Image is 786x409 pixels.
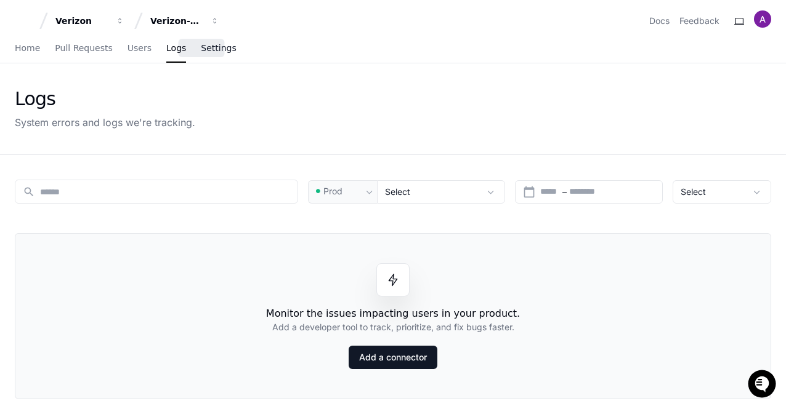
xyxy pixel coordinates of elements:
[145,10,224,32] button: Verizon-Clarify-Order-Management
[754,10,771,28] img: ACg8ocIWiwAYXQEMfgzNsNWLWq1AaxNeuCMHp8ygpDFVvfhipp8BYw=s96-c
[123,129,149,138] span: Pylon
[562,186,567,198] span: –
[23,186,35,198] mat-icon: search
[201,34,236,63] a: Settings
[55,15,108,27] div: Verizon
[15,115,195,130] div: System errors and logs we're tracking.
[166,34,186,63] a: Logs
[523,186,535,198] mat-icon: calendar_today
[385,186,410,197] span: Select
[55,44,112,52] span: Pull Requests
[128,34,152,63] a: Users
[681,186,706,197] span: Select
[12,49,224,69] div: Welcome
[209,95,224,110] button: Start new chat
[15,88,195,110] div: Logs
[15,44,40,52] span: Home
[523,186,535,198] button: Open calendar
[51,10,129,32] button: Verizon
[201,44,236,52] span: Settings
[166,44,186,52] span: Logs
[323,185,342,197] span: Prod
[15,34,40,63] a: Home
[747,368,780,402] iframe: Open customer support
[266,306,520,321] h1: Monitor the issues impacting users in your product.
[679,15,719,27] button: Feedback
[150,15,203,27] div: Verizon-Clarify-Order-Management
[272,321,514,333] h2: Add a developer tool to track, prioritize, and fix bugs faster.
[87,129,149,138] a: Powered byPylon
[42,104,156,114] div: We're available if you need us!
[12,12,37,37] img: PlayerZero
[349,346,437,369] a: Add a connector
[128,44,152,52] span: Users
[649,15,670,27] a: Docs
[42,92,202,104] div: Start new chat
[55,34,112,63] a: Pull Requests
[12,92,34,114] img: 1736555170064-99ba0984-63c1-480f-8ee9-699278ef63ed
